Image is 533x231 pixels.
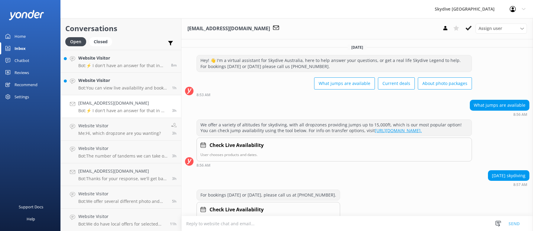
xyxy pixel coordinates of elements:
p: User chooses products and dates. [200,152,468,158]
span: 10:21am 11-Aug-2025 (UTC +10:00) Australia/Brisbane [172,85,177,90]
div: [DATE] skydiving [488,171,529,181]
div: Closed [89,37,112,46]
div: 08:56am 11-Aug-2025 (UTC +10:00) Australia/Brisbane [470,112,529,116]
button: About photo packages [418,77,472,89]
div: Hey! 👋 I'm a virtual assistant for Skydive Australia, here to help answer your questions, or get ... [197,55,472,71]
strong: 8:56 AM [197,164,210,167]
p: Bot: ⚡ I don't have an answer for that in my knowledge base. Please try and rephrase your questio... [78,108,167,113]
div: Inbox [15,42,26,54]
div: Home [15,30,26,42]
p: Bot: You can view live availability and book your [GEOGRAPHIC_DATA] Wollongong Tandem Skydive onl... [78,85,167,91]
a: Website VisitorBot:The number of tandems we can take on a plane can vary depending on the locatio... [61,141,181,163]
button: What jumps are available [314,77,375,89]
a: Closed [89,38,115,45]
h2: Conversations [65,23,177,34]
h4: Website Visitor [78,122,161,129]
div: 08:56am 11-Aug-2025 (UTC +10:00) Australia/Brisbane [197,163,472,167]
h4: Website Visitor [78,77,167,84]
h4: [EMAIL_ADDRESS][DOMAIN_NAME] [78,168,167,174]
a: Website VisitorMe:Hi, which dropzone are you wanting?3h [61,118,181,141]
span: 09:00am 11-Aug-2025 (UTC +10:00) Australia/Brisbane [172,108,177,113]
p: Bot: Thanks for your response, we'll get back to you as soon as we can during opening hours. [78,176,167,181]
h4: Website Visitor [78,190,167,197]
div: Recommend [15,79,37,91]
span: 08:27am 11-Aug-2025 (UTC +10:00) Australia/Brisbane [172,153,177,158]
strong: 8:56 AM [513,113,527,116]
span: 11:57am 11-Aug-2025 (UTC +10:00) Australia/Brisbane [171,63,177,68]
strong: 8:57 AM [513,183,527,187]
span: Assign user [479,25,502,32]
h4: Check Live Availability [210,206,264,214]
button: Current deals [378,77,415,89]
h4: Website Visitor [78,145,167,152]
p: Bot: We offer several different photo and video packages. The Dedicated/Ultimate packages provide... [78,199,167,204]
div: Help [27,213,35,225]
a: [EMAIL_ADDRESS][DOMAIN_NAME]Bot:Thanks for your response, we'll get back to you as soon as we can... [61,163,181,186]
strong: 8:53 AM [197,93,210,97]
h4: Check Live Availability [210,142,264,149]
h4: Website Visitor [78,55,167,61]
div: Assign User [476,24,527,33]
div: For bookings [DATE] or [DATE], please call us at [PHONE_NUMBER]. [197,190,340,200]
div: Open [65,37,86,46]
h3: [EMAIL_ADDRESS][DOMAIN_NAME] [187,25,270,33]
a: Website VisitorBot:⚡ I don't have an answer for that in my knowledge base. Please try and rephras... [61,50,181,73]
a: Website VisitorBot:You can view live availability and book your [GEOGRAPHIC_DATA] Wollongong Tand... [61,73,181,95]
div: We offer a variety of altitudes for skydiving, with all dropzones providing jumps up to 15,000ft,... [197,120,472,136]
h4: Website Visitor [78,213,165,220]
h4: [EMAIL_ADDRESS][DOMAIN_NAME] [78,100,167,106]
div: 08:53am 11-Aug-2025 (UTC +10:00) Australia/Brisbane [197,93,472,97]
p: Me: Hi, which dropzone are you wanting? [78,131,161,136]
span: 06:12am 11-Aug-2025 (UTC +10:00) Australia/Brisbane [172,199,177,204]
div: What jumps are available [470,100,529,110]
a: [URL][DOMAIN_NAME]. [375,128,422,133]
div: Settings [15,91,29,103]
div: Reviews [15,67,29,79]
p: Bot: We do have local offers for selected locations. Please check out our current offers at [URL]... [78,221,165,227]
span: 08:34am 11-Aug-2025 (UTC +10:00) Australia/Brisbane [172,131,177,136]
p: Bot: ⚡ I don't have an answer for that in my knowledge base. Please try and rephrase your questio... [78,63,167,68]
img: yonder-white-logo.png [9,10,44,20]
p: Bot: The number of tandems we can take on a plane can vary depending on the location and availabi... [78,153,167,159]
a: [EMAIL_ADDRESS][DOMAIN_NAME]Bot:⚡ I don't have an answer for that in my knowledge base. Please tr... [61,95,181,118]
span: 08:21am 11-Aug-2025 (UTC +10:00) Australia/Brisbane [172,176,177,181]
a: Open [65,38,89,45]
div: 08:57am 11-Aug-2025 (UTC +10:00) Australia/Brisbane [488,182,529,187]
div: Support Docs [19,201,43,213]
span: [DATE] [348,45,367,50]
a: Website VisitorBot:We offer several different photo and video packages. The Dedicated/Ultimate pa... [61,186,181,209]
span: 12:10am 11-Aug-2025 (UTC +10:00) Australia/Brisbane [170,221,177,226]
div: Chatbot [15,54,29,67]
